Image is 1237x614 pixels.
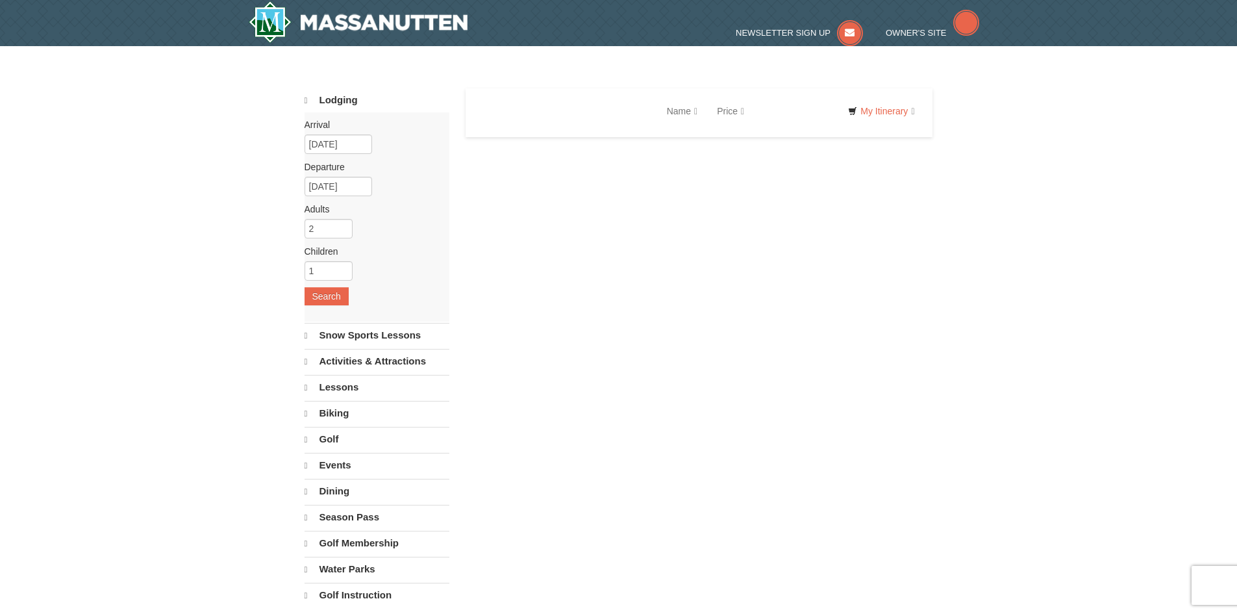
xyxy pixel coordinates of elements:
[305,479,449,504] a: Dining
[305,88,449,112] a: Lodging
[305,583,449,608] a: Golf Instruction
[305,453,449,478] a: Events
[249,1,468,43] img: Massanutten Resort Logo
[305,427,449,452] a: Golf
[305,401,449,426] a: Biking
[305,287,349,305] button: Search
[707,98,754,124] a: Price
[305,505,449,530] a: Season Pass
[840,101,923,121] a: My Itinerary
[886,28,979,38] a: Owner's Site
[305,323,449,348] a: Snow Sports Lessons
[657,98,707,124] a: Name
[249,1,468,43] a: Massanutten Resort
[305,375,449,400] a: Lessons
[736,28,831,38] span: Newsletter Sign Up
[736,28,863,38] a: Newsletter Sign Up
[305,531,449,556] a: Golf Membership
[886,28,947,38] span: Owner's Site
[305,557,449,582] a: Water Parks
[305,245,440,258] label: Children
[305,118,440,131] label: Arrival
[305,160,440,173] label: Departure
[305,203,440,216] label: Adults
[305,349,449,374] a: Activities & Attractions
